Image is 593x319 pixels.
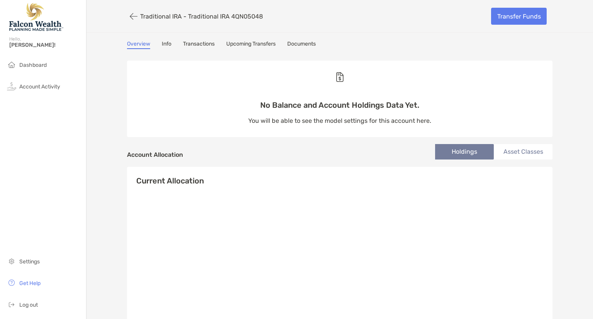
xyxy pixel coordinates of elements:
[19,302,38,308] span: Log out
[248,100,431,110] p: No Balance and Account Holdings Data Yet.
[183,41,215,49] a: Transactions
[162,41,171,49] a: Info
[287,41,316,49] a: Documents
[9,42,81,48] span: [PERSON_NAME]!
[248,116,431,126] p: You will be able to see the model settings for this account here.
[491,8,547,25] a: Transfer Funds
[7,300,16,309] img: logout icon
[226,41,276,49] a: Upcoming Transfers
[7,81,16,91] img: activity icon
[127,151,183,158] h4: Account Allocation
[19,62,47,68] span: Dashboard
[7,256,16,266] img: settings icon
[7,278,16,287] img: get-help icon
[19,280,41,287] span: Get Help
[19,83,60,90] span: Account Activity
[494,144,552,159] li: Asset Classes
[127,41,150,49] a: Overview
[435,144,494,159] li: Holdings
[19,258,40,265] span: Settings
[9,3,63,31] img: Falcon Wealth Planning Logo
[140,13,263,20] p: Traditional IRA - Traditional IRA 4QN05048
[136,176,204,185] h4: Current Allocation
[7,60,16,69] img: household icon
